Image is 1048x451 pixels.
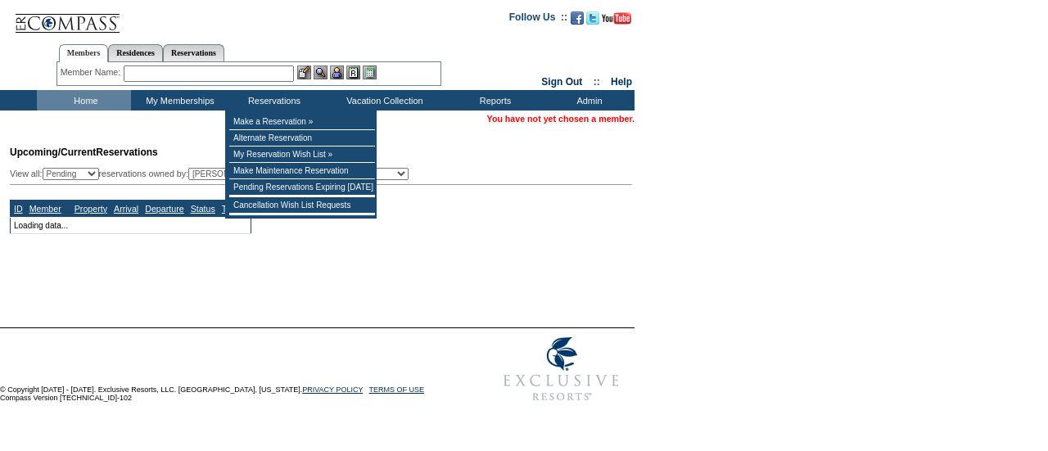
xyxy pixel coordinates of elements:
[10,147,158,158] span: Reservations
[611,76,632,88] a: Help
[586,16,599,26] a: Follow us on Twitter
[108,44,163,61] a: Residences
[10,147,96,158] span: Upcoming/Current
[594,76,600,88] span: ::
[225,90,319,110] td: Reservations
[541,76,582,88] a: Sign Out
[29,204,61,214] a: Member
[229,130,375,147] td: Alternate Reservation
[163,44,224,61] a: Reservations
[191,204,215,214] a: Status
[61,65,124,79] div: Member Name:
[446,90,540,110] td: Reports
[346,65,360,79] img: Reservations
[131,90,225,110] td: My Memberships
[14,204,23,214] a: ID
[10,168,416,180] div: View all: reservations owned by:
[229,147,375,163] td: My Reservation Wish List »
[297,65,311,79] img: b_edit.gif
[487,114,635,124] span: You have not yet chosen a member.
[229,163,375,179] td: Make Maintenance Reservation
[75,204,107,214] a: Property
[302,386,363,394] a: PRIVACY POLICY
[229,197,375,214] td: Cancellation Wish List Requests
[145,204,183,214] a: Departure
[229,114,375,130] td: Make a Reservation »
[229,179,375,196] td: Pending Reservations Expiring [DATE]
[509,10,567,29] td: Follow Us ::
[488,328,635,410] img: Exclusive Resorts
[571,11,584,25] img: Become our fan on Facebook
[602,12,631,25] img: Subscribe to our YouTube Channel
[571,16,584,26] a: Become our fan on Facebook
[369,386,425,394] a: TERMS OF USE
[319,90,446,110] td: Vacation Collection
[330,65,344,79] img: Impersonate
[11,217,251,233] td: Loading data...
[114,204,138,214] a: Arrival
[586,11,599,25] img: Follow us on Twitter
[59,44,109,62] a: Members
[37,90,131,110] td: Home
[222,204,241,214] a: Type
[314,65,327,79] img: View
[540,90,635,110] td: Admin
[363,65,377,79] img: b_calculator.gif
[602,16,631,26] a: Subscribe to our YouTube Channel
